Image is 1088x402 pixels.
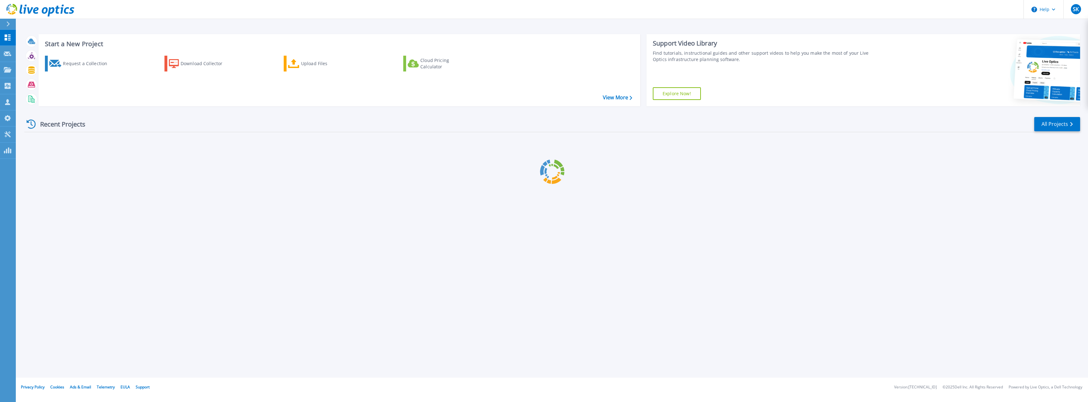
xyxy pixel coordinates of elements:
[121,384,130,390] a: EULA
[403,56,474,71] a: Cloud Pricing Calculator
[181,57,231,70] div: Download Collector
[653,39,879,47] div: Support Video Library
[1073,7,1079,12] span: SK
[136,384,150,390] a: Support
[97,384,115,390] a: Telemetry
[653,50,879,63] div: Find tutorials, instructional guides and other support videos to help you make the most of your L...
[1009,385,1082,389] li: Powered by Live Optics, a Dell Technology
[284,56,354,71] a: Upload Files
[70,384,91,390] a: Ads & Email
[21,384,45,390] a: Privacy Policy
[653,87,701,100] a: Explore Now!
[63,57,114,70] div: Request a Collection
[50,384,64,390] a: Cookies
[420,57,471,70] div: Cloud Pricing Calculator
[943,385,1003,389] li: © 2025 Dell Inc. All Rights Reserved
[894,385,937,389] li: Version: [TECHNICAL_ID]
[45,56,115,71] a: Request a Collection
[24,116,94,132] div: Recent Projects
[45,40,632,47] h3: Start a New Project
[164,56,235,71] a: Download Collector
[301,57,352,70] div: Upload Files
[1034,117,1080,131] a: All Projects
[603,95,632,101] a: View More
